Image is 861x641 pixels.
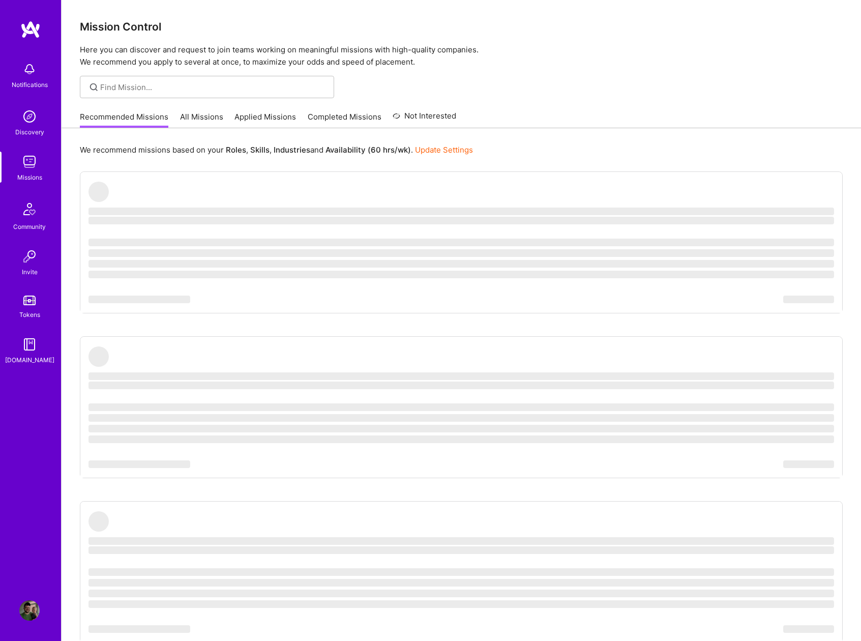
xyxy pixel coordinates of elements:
[17,197,42,221] img: Community
[393,110,456,128] a: Not Interested
[80,44,843,68] p: Here you can discover and request to join teams working on meaningful missions with high-quality ...
[274,145,310,155] b: Industries
[100,82,326,93] input: Find Mission...
[19,59,40,79] img: bell
[19,600,40,621] img: User Avatar
[23,296,36,305] img: tokens
[19,309,40,320] div: Tokens
[5,355,54,365] div: [DOMAIN_NAME]
[308,111,381,128] a: Completed Missions
[88,81,100,93] i: icon SearchGrey
[415,145,473,155] a: Update Settings
[226,145,246,155] b: Roles
[15,127,44,137] div: Discovery
[80,144,473,155] p: We recommend missions based on your , , and .
[234,111,296,128] a: Applied Missions
[13,221,46,232] div: Community
[325,145,411,155] b: Availability (60 hrs/wk)
[19,152,40,172] img: teamwork
[12,79,48,90] div: Notifications
[17,172,42,183] div: Missions
[250,145,270,155] b: Skills
[19,246,40,267] img: Invite
[80,111,168,128] a: Recommended Missions
[80,20,843,33] h3: Mission Control
[17,600,42,621] a: User Avatar
[22,267,38,277] div: Invite
[180,111,223,128] a: All Missions
[19,334,40,355] img: guide book
[19,106,40,127] img: discovery
[20,20,41,39] img: logo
